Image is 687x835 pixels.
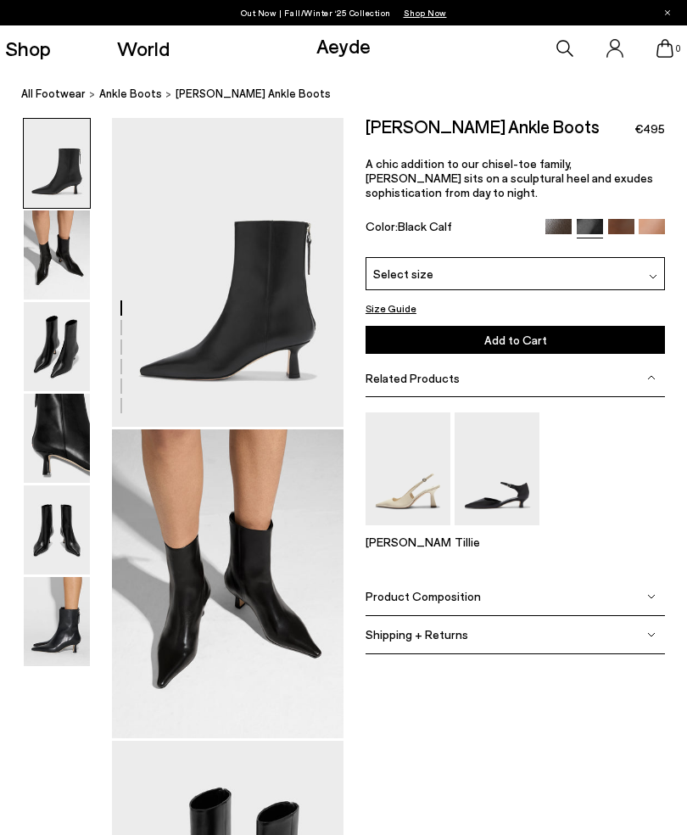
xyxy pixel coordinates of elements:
p: Tillie [455,535,539,549]
button: Add to Cart [366,326,665,354]
img: svg%3E [647,630,656,639]
button: Size Guide [366,300,416,317]
img: Rowan Chiseled Ankle Boots - Image 1 [24,119,90,208]
nav: breadcrumb [21,71,687,118]
span: Add to Cart [484,333,547,347]
img: Fernanda Slingback Pumps [366,412,450,525]
img: Rowan Chiseled Ankle Boots - Image 5 [24,485,90,574]
a: Tillie Ankle Strap Pumps Tillie [455,513,539,549]
img: Rowan Chiseled Ankle Boots - Image 4 [24,394,90,483]
span: Select size [373,265,433,283]
span: [PERSON_NAME] Ankle Boots [176,85,331,103]
a: World [117,38,170,59]
span: Navigate to /collections/new-in [404,8,447,18]
span: 0 [673,44,682,53]
span: ankle boots [99,87,162,100]
span: Related Products [366,371,460,385]
span: Black Calf [398,219,452,233]
span: Shipping + Returns [366,627,468,642]
img: Rowan Chiseled Ankle Boots - Image 6 [24,577,90,666]
h2: [PERSON_NAME] Ankle Boots [366,118,600,135]
div: Color: [366,219,536,238]
a: Fernanda Slingback Pumps [PERSON_NAME] [366,513,450,549]
span: Product Composition [366,589,481,603]
span: A chic addition to our chisel-toe family, [PERSON_NAME] sits on a sculptural heel and exudes soph... [366,156,653,199]
a: Aeyde [316,33,371,58]
img: svg%3E [647,373,656,382]
p: [PERSON_NAME] [366,535,450,549]
img: Rowan Chiseled Ankle Boots - Image 2 [24,210,90,300]
span: €495 [634,120,665,137]
img: svg%3E [649,272,657,281]
img: Tillie Ankle Strap Pumps [455,412,539,525]
img: Rowan Chiseled Ankle Boots - Image 3 [24,302,90,391]
img: svg%3E [647,592,656,601]
a: ankle boots [99,85,162,103]
a: All Footwear [21,85,86,103]
a: 0 [656,39,673,58]
a: Shop [5,38,51,59]
p: Out Now | Fall/Winter ‘25 Collection [241,4,447,21]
